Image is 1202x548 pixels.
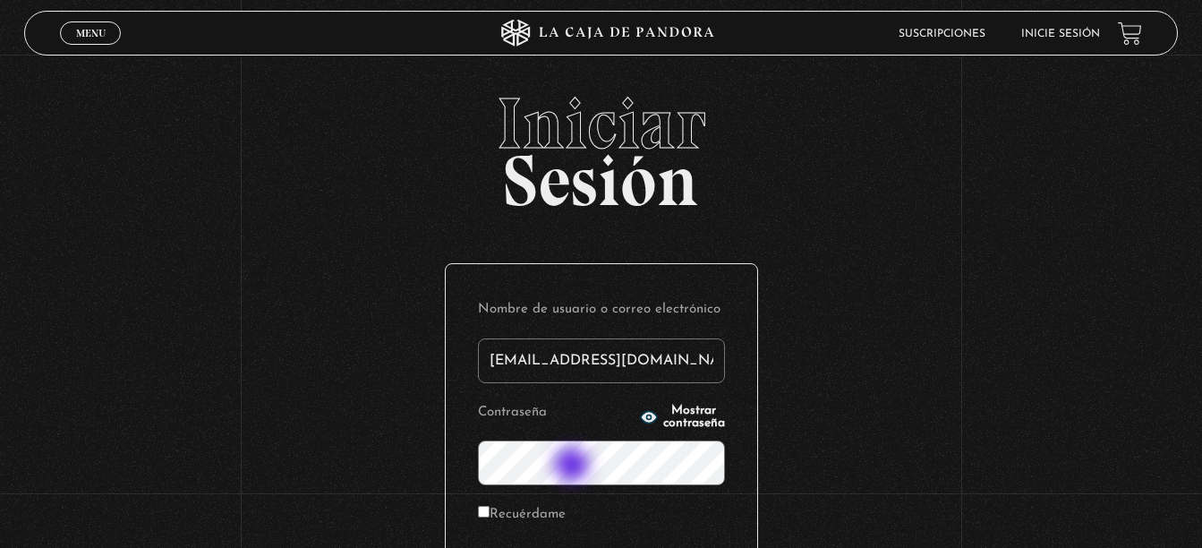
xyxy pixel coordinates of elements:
label: Contraseña [478,399,635,427]
span: Mostrar contraseña [663,405,725,430]
span: Menu [76,28,106,39]
input: Recuérdame [478,506,490,518]
label: Recuérdame [478,501,566,529]
a: View your shopping cart [1118,21,1142,46]
a: Suscripciones [899,29,985,39]
span: Cerrar [70,43,112,56]
h2: Sesión [24,88,1178,202]
button: Mostrar contraseña [640,405,725,430]
a: Inicie sesión [1021,29,1100,39]
label: Nombre de usuario o correo electrónico [478,296,725,324]
span: Iniciar [24,88,1178,159]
